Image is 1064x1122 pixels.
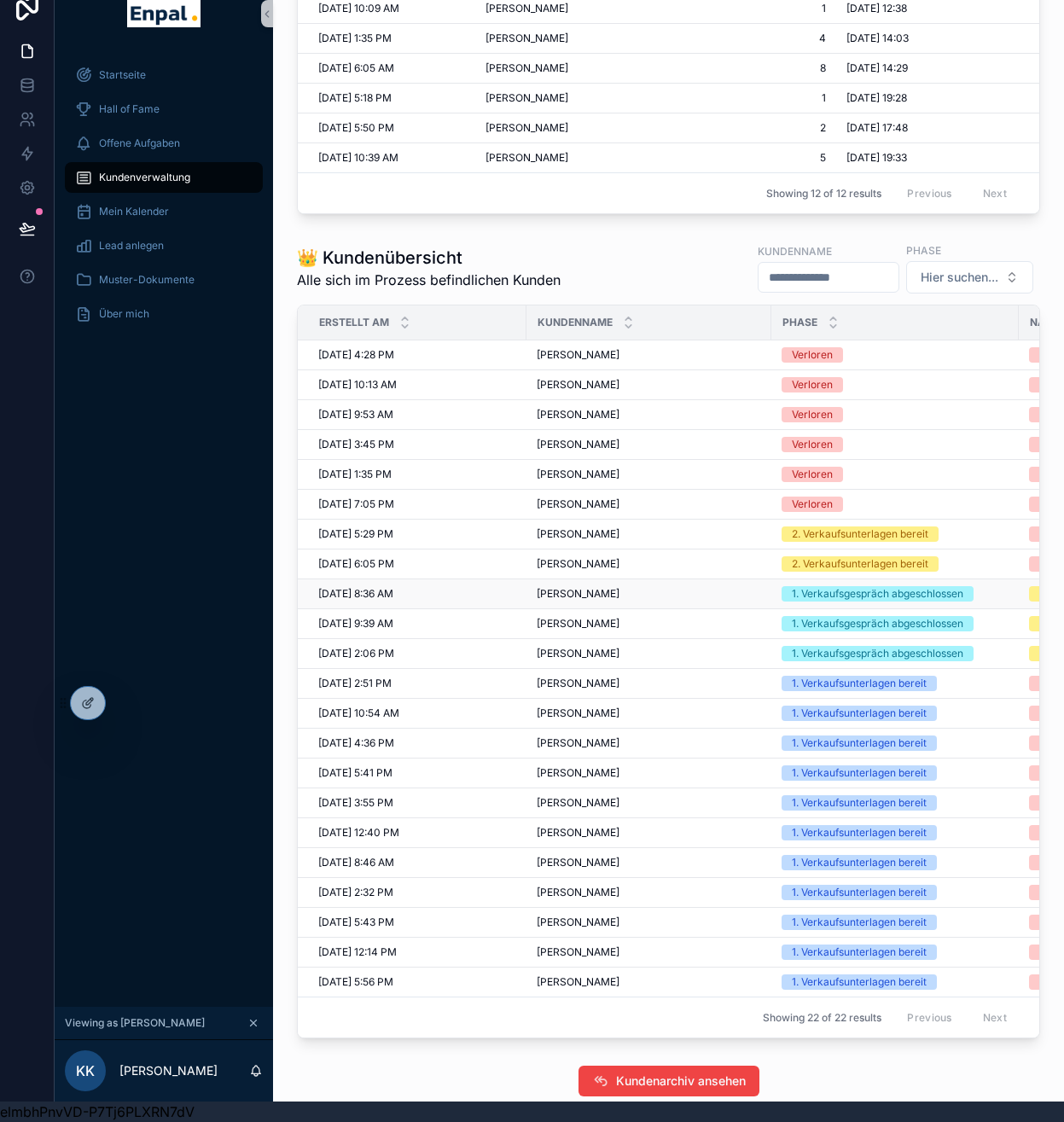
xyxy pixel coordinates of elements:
span: [DATE] 2:51 PM [318,677,392,690]
span: [PERSON_NAME] [537,497,619,511]
span: [PERSON_NAME] [537,647,619,660]
div: 1. Verkaufsunterlagen bereit [792,945,927,960]
span: [PERSON_NAME] [537,856,619,869]
div: 1. Verkaufsunterlagen bereit [792,915,927,930]
span: [DATE] 3:45 PM [318,438,394,451]
div: 1. Verkaufsunterlagen bereit [792,825,927,840]
a: [DATE] 6:05 AM [318,61,465,75]
a: [DATE] 12:14 PM [318,945,516,959]
span: [DATE] 10:13 AM [318,378,397,392]
a: Verloren [782,467,1009,482]
div: 1. Verkaufsgespräch abgeschlossen [792,586,963,602]
a: [PERSON_NAME] [537,706,761,720]
div: 1. Verkaufsgespräch abgeschlossen [792,616,963,631]
a: [PERSON_NAME] [485,61,641,75]
div: 1. Verkaufsunterlagen bereit [792,885,927,900]
span: [PERSON_NAME] [485,32,568,45]
a: [PERSON_NAME] [537,617,761,631]
div: Verloren [792,437,833,452]
span: [DATE] 9:53 AM [318,408,393,421]
span: Showing 12 of 12 results [766,187,881,201]
a: 1. Verkaufsunterlagen bereit [782,676,1009,691]
a: [PERSON_NAME] [537,886,761,899]
button: Kundenarchiv ansehen [579,1066,759,1096]
div: 2. Verkaufsunterlagen bereit [792,526,928,542]
span: [PERSON_NAME] [537,975,619,989]
span: [DATE] 3:55 PM [318,796,393,810]
a: Hall of Fame [65,94,263,125]
span: [PERSON_NAME] [537,438,619,451]
a: [PERSON_NAME] [537,826,761,840]
a: Verloren [782,347,1009,363]
a: [PERSON_NAME] [537,796,761,810]
span: [PERSON_NAME] [537,527,619,541]
a: Lead anlegen [65,230,263,261]
div: Verloren [792,497,833,512]
h1: 👑 Kundenübersicht [297,246,561,270]
a: [PERSON_NAME] [537,647,761,660]
a: [DATE] 9:39 AM [318,617,516,631]
a: Verloren [782,407,1009,422]
a: [DATE] 2:32 PM [318,886,516,899]
div: 1. Verkaufsunterlagen bereit [792,735,927,751]
a: 1. Verkaufsunterlagen bereit [782,765,1009,781]
div: 1. Verkaufsgespräch abgeschlossen [792,646,963,661]
a: 1. Verkaufsunterlagen bereit [782,855,1009,870]
span: KK [76,1061,95,1081]
span: [PERSON_NAME] [485,91,568,105]
span: [DATE] 5:18 PM [318,91,392,105]
a: [DATE] 12:40 PM [318,826,516,840]
span: [DATE] 12:38 [846,2,907,15]
span: [DATE] 14:03 [846,32,909,45]
a: [PERSON_NAME] [537,348,761,362]
span: [DATE] 10:39 AM [318,151,398,165]
a: 1. Verkaufsunterlagen bereit [782,915,1009,930]
span: [DATE] 8:46 AM [318,856,394,869]
span: [DATE] 12:40 PM [318,826,399,840]
span: [DATE] 10:09 AM [318,2,399,15]
div: Verloren [792,407,833,422]
span: [PERSON_NAME] [537,766,619,780]
a: 2. Verkaufsunterlagen bereit [782,526,1009,542]
a: 2 [661,121,826,135]
a: [PERSON_NAME] [537,408,761,421]
a: [PERSON_NAME] [537,557,761,571]
span: [PERSON_NAME] [537,916,619,929]
span: Kundenname [538,316,613,329]
span: [DATE] 5:56 PM [318,975,393,989]
a: [DATE] 12:38 [846,2,1039,15]
div: 1. Verkaufsunterlagen bereit [792,676,927,691]
span: [DATE] 5:41 PM [318,766,392,780]
div: Verloren [792,347,833,363]
a: 1. Verkaufsunterlagen bereit [782,974,1009,990]
span: Über mich [99,307,149,321]
a: [PERSON_NAME] [537,527,761,541]
a: [DATE] 5:50 PM [318,121,465,135]
a: 1. Verkaufsunterlagen bereit [782,945,1009,960]
a: [DATE] 3:55 PM [318,796,516,810]
label: Kundenname [758,243,832,259]
a: [DATE] 17:48 [846,121,1039,135]
a: [PERSON_NAME] [485,2,641,15]
span: Phase [782,316,817,329]
span: [DATE] 1:35 PM [318,32,392,45]
a: [PERSON_NAME] [537,497,761,511]
span: [PERSON_NAME] [485,151,568,165]
a: [DATE] 5:18 PM [318,91,465,105]
span: [PERSON_NAME] [537,886,619,899]
span: [PERSON_NAME] [537,408,619,421]
a: [DATE] 14:03 [846,32,1039,45]
a: [PERSON_NAME] [537,378,761,392]
span: Alle sich im Prozess befindlichen Kunden [297,270,561,290]
span: [PERSON_NAME] [537,617,619,631]
a: [PERSON_NAME] [537,916,761,929]
span: [DATE] 2:06 PM [318,647,394,660]
span: [DATE] 5:50 PM [318,121,394,135]
a: [DATE] 10:09 AM [318,2,465,15]
div: 1. Verkaufsunterlagen bereit [792,706,927,721]
span: [PERSON_NAME] [537,348,619,362]
span: [DATE] 2:32 PM [318,886,393,899]
a: [PERSON_NAME] [485,91,641,105]
a: 1 [661,91,826,105]
span: Muster-Dokumente [99,273,195,287]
